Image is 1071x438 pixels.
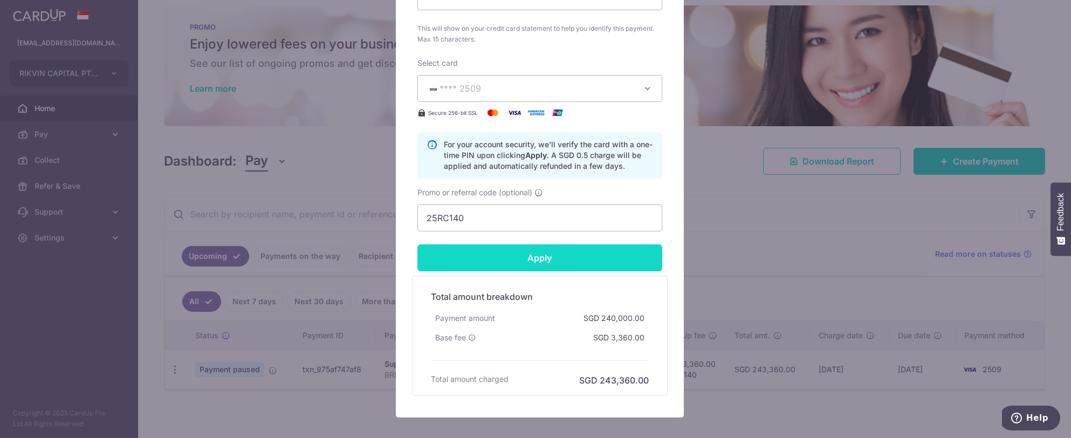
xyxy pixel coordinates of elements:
[417,23,662,45] span: This will show on your credit card statement to help you identify this payment. Max 15 characters.
[1051,182,1071,256] button: Feedback - Show survey
[1002,406,1060,433] iframe: Opens a widget where you can find more information
[431,309,499,328] div: Payment amount
[579,309,649,328] div: SGD 240,000.00
[417,187,532,198] span: Promo or referral code (optional)
[504,106,525,119] img: Visa
[431,290,649,303] h5: Total amount breakdown
[428,108,478,117] span: Secure 256-bit SSL
[431,374,509,385] h6: Total amount charged
[417,244,662,271] input: Apply
[444,139,653,172] p: For your account security, we’ll verify the card with a one-time PIN upon clicking . A SGD 0.5 ch...
[525,106,547,119] img: American Express
[417,58,458,69] label: Select card
[1056,193,1066,231] span: Feedback
[435,332,466,343] span: Base fee
[547,106,568,119] img: UnionPay
[482,106,504,119] img: Mastercard
[589,328,649,347] div: SGD 3,360.00
[525,150,547,160] b: Apply
[427,85,440,93] img: VISA
[579,374,649,387] h6: SGD 243,360.00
